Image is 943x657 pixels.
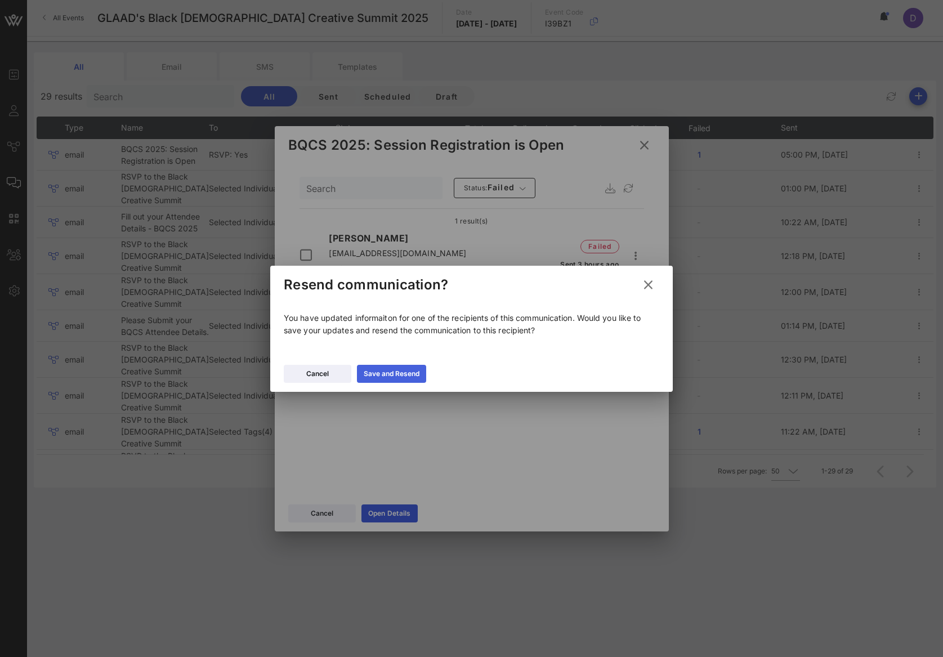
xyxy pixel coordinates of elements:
button: Cancel [284,365,351,383]
div: Resend communication? [284,276,448,293]
div: Cancel [306,368,329,379]
p: You have updated informaiton for one of the recipients of this communication. Would you like to s... [284,312,659,337]
button: Save and Resend [357,365,426,383]
div: Save and Resend [364,368,419,379]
